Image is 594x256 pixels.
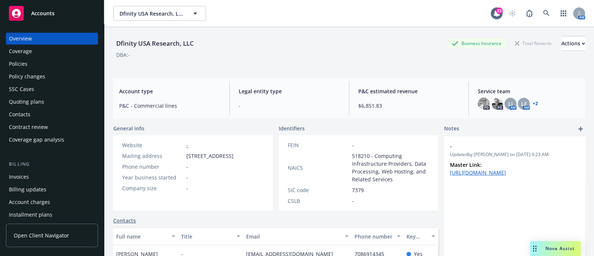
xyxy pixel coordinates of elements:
a: Quoting plans [6,96,98,108]
button: Phone number [352,227,404,245]
span: Accounts [31,10,55,16]
div: DBA: - [116,51,130,59]
a: SSC Cases [6,83,98,95]
div: Drag to move [530,241,539,256]
a: Account charges [6,196,98,208]
div: Mailing address [122,152,183,160]
span: LI [508,100,513,108]
div: Contacts [9,108,30,120]
button: Key contact [404,227,438,245]
span: - [186,184,188,192]
div: 23 [496,7,503,14]
div: Dfinity USA Research, LLC [113,39,197,48]
span: [STREET_ADDRESS] [186,152,234,160]
div: -Updatedby [PERSON_NAME] on [DATE] 9:23 AMMaster Link: [URL][DOMAIN_NAME] [444,136,585,182]
div: Title [181,233,232,240]
span: - [352,141,354,149]
div: Invoices [9,171,29,183]
span: Service team [478,87,579,95]
img: photo [478,98,490,110]
a: Accounts [6,3,98,24]
div: Policies [9,58,27,70]
button: Dfinity USA Research, LLC [113,6,206,21]
button: Title [178,227,243,245]
div: Billing updates [9,184,46,195]
div: Installment plans [9,209,52,221]
div: Billing [6,161,98,168]
div: Website [122,141,183,149]
div: Email [246,233,340,240]
span: General info [113,124,144,132]
button: Nova Assist [530,241,581,256]
a: [URL][DOMAIN_NAME] [450,169,506,176]
a: Overview [6,33,98,45]
span: Open Client Navigator [14,231,69,239]
a: Coverage [6,45,98,57]
a: Policy changes [6,71,98,82]
a: +2 [533,101,538,106]
span: - [352,197,354,205]
div: Key contact [407,233,427,240]
span: - [186,174,188,181]
span: P&C - Commercial lines [119,102,221,110]
a: Policies [6,58,98,70]
div: Company size [122,184,183,192]
div: Policy changes [9,71,45,82]
span: $6,851.83 [358,102,460,110]
a: Report a Bug [522,6,537,21]
div: Coverage gap analysis [9,134,64,146]
a: Start snowing [505,6,520,21]
button: Full name [113,227,178,245]
span: LF [521,100,527,108]
span: - [186,163,188,171]
button: Actions [561,36,585,51]
span: Nova Assist [545,245,575,252]
span: 7379 [352,186,364,194]
a: Billing updates [6,184,98,195]
div: Full name [116,233,167,240]
span: Updated by [PERSON_NAME] on [DATE] 9:23 AM [450,151,579,158]
button: Email [243,227,352,245]
div: Contract review [9,121,48,133]
div: Coverage [9,45,32,57]
div: Quoting plans [9,96,44,108]
span: Notes [444,124,459,133]
a: Search [539,6,554,21]
div: SIC code [288,186,349,194]
span: - [239,102,340,110]
div: Phone number [355,233,392,240]
span: Legal entity type [239,87,340,95]
div: Phone number [122,163,183,171]
strong: Master Link: [450,161,482,168]
a: Contacts [6,108,98,120]
div: Overview [9,33,32,45]
span: P&C estimated revenue [358,87,460,95]
span: Identifiers [279,124,305,132]
div: Account charges [9,196,50,208]
img: photo [491,98,503,110]
a: Contacts [113,217,136,224]
a: Contract review [6,121,98,133]
div: Business Insurance [448,39,505,48]
span: Dfinity USA Research, LLC [120,10,184,17]
div: FEIN [288,141,349,149]
div: Year business started [122,174,183,181]
span: 518210 - Computing Infrastructure Providers, Data Processing, Web Hosting, and Related Services [352,152,430,183]
div: SSC Cases [9,83,34,95]
span: Account type [119,87,221,95]
span: - [450,142,560,150]
a: Coverage gap analysis [6,134,98,146]
div: NAICS [288,164,349,172]
a: Installment plans [6,209,98,221]
div: CSLB [288,197,349,205]
a: add [576,124,585,133]
a: Invoices [6,171,98,183]
a: - [186,142,188,149]
div: Total Rewards [511,39,555,48]
a: Switch app [556,6,571,21]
